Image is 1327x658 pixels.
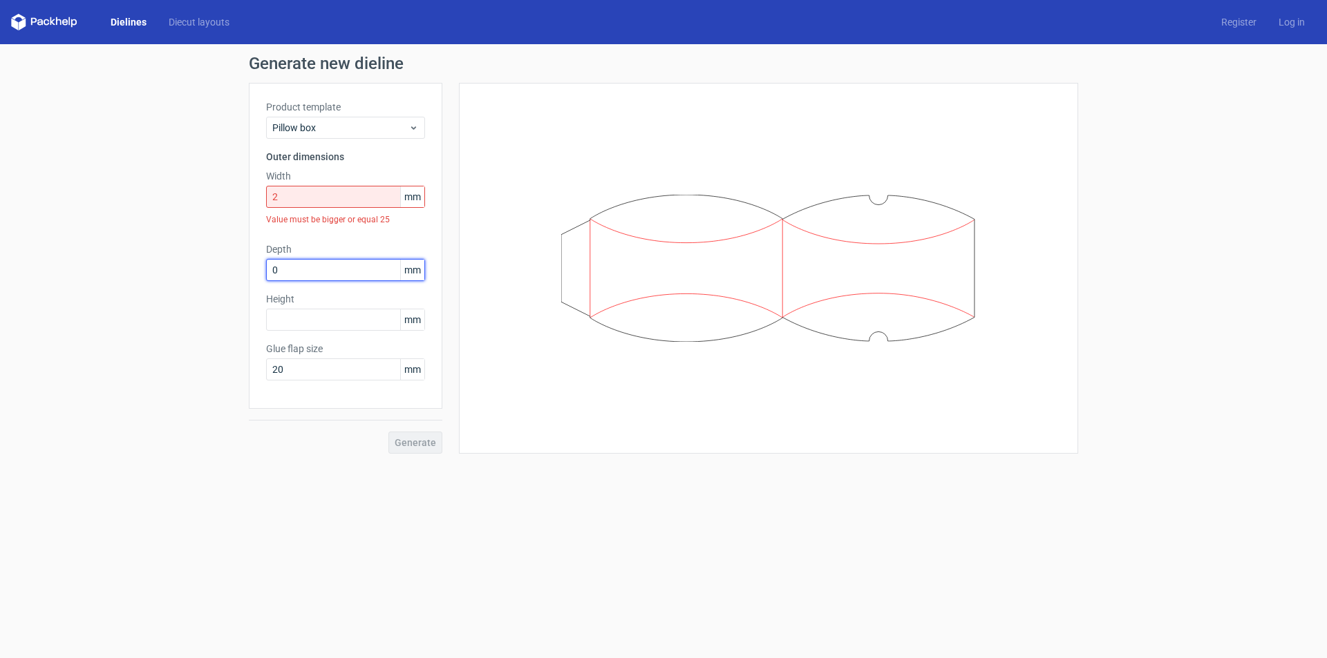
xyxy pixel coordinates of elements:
[272,121,408,135] span: Pillow box
[266,150,425,164] h3: Outer dimensions
[266,100,425,114] label: Product template
[266,292,425,306] label: Height
[400,186,424,207] span: mm
[266,342,425,356] label: Glue flap size
[266,208,425,231] div: Value must be bigger or equal 25
[400,359,424,380] span: mm
[400,309,424,330] span: mm
[266,242,425,256] label: Depth
[266,169,425,183] label: Width
[100,15,158,29] a: Dielines
[158,15,241,29] a: Diecut layouts
[249,55,1078,72] h1: Generate new dieline
[1210,15,1268,29] a: Register
[400,260,424,280] span: mm
[1268,15,1316,29] a: Log in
